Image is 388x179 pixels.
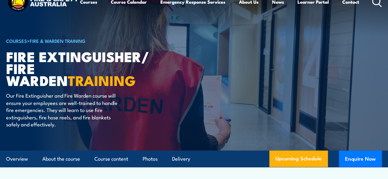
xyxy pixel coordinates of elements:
strong: TRAINING [68,69,136,91]
a: About the course [42,151,80,167]
a: Fire & Warden Training [30,37,86,44]
a: Delivery [172,151,190,167]
a: Overview [6,151,28,167]
h6: > [6,37,158,44]
a: COURSES [6,37,27,44]
p: Our Fire Extinguisher and Fire Warden course will ensure your employees are well-trained to handl... [6,92,118,128]
a: Photos [143,151,158,167]
button: Enquire Now [339,151,382,167]
a: Upcoming Schedule [269,151,328,167]
a: Course content [94,151,128,167]
h1: Fire Extinguisher/ Fire Warden [6,50,158,86]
